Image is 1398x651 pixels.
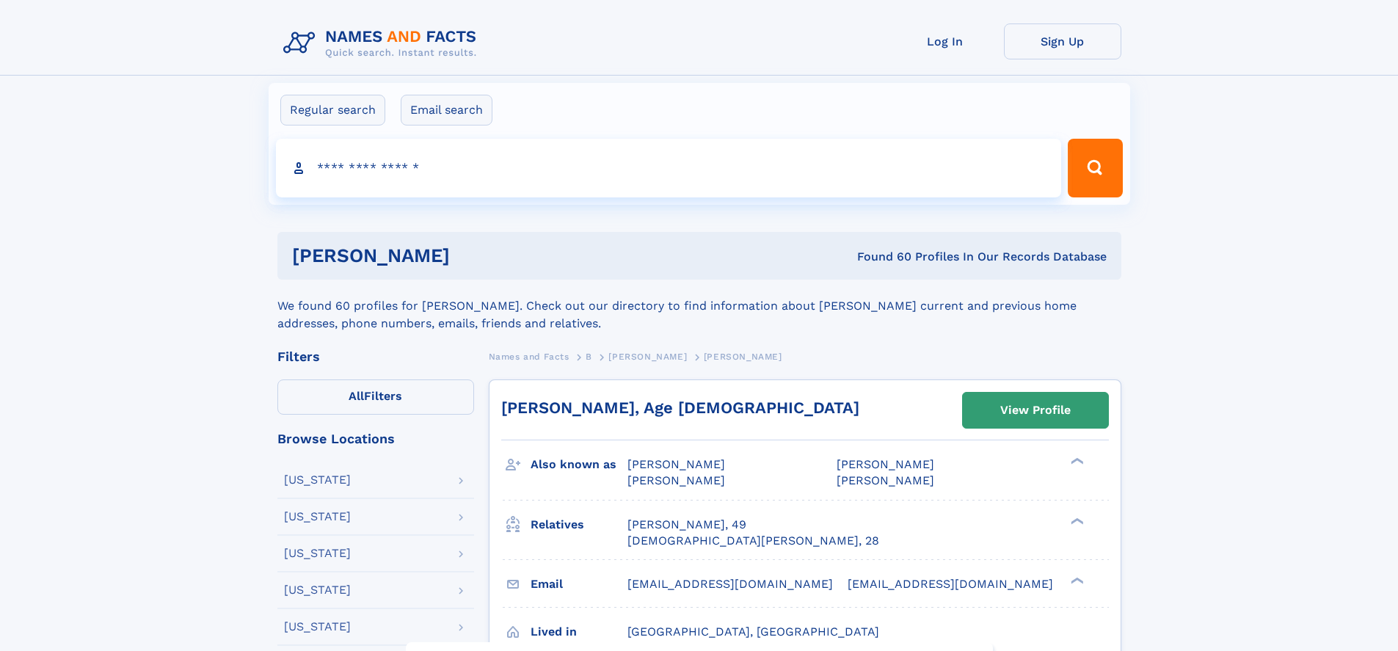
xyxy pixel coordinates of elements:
[501,399,859,417] a: [PERSON_NAME], Age [DEMOGRAPHIC_DATA]
[627,473,725,487] span: [PERSON_NAME]
[284,584,351,596] div: [US_STATE]
[1004,23,1121,59] a: Sign Up
[608,347,687,365] a: [PERSON_NAME]
[277,23,489,63] img: Logo Names and Facts
[627,533,879,549] a: [DEMOGRAPHIC_DATA][PERSON_NAME], 28
[704,352,782,362] span: [PERSON_NAME]
[608,352,687,362] span: [PERSON_NAME]
[1068,139,1122,197] button: Search Button
[292,247,654,265] h1: [PERSON_NAME]
[284,511,351,523] div: [US_STATE]
[1067,516,1085,525] div: ❯
[489,347,569,365] a: Names and Facts
[277,432,474,445] div: Browse Locations
[627,577,833,591] span: [EMAIL_ADDRESS][DOMAIN_NAME]
[627,457,725,471] span: [PERSON_NAME]
[627,625,879,639] span: [GEOGRAPHIC_DATA], [GEOGRAPHIC_DATA]
[653,249,1107,265] div: Found 60 Profiles In Our Records Database
[586,347,592,365] a: B
[1000,393,1071,427] div: View Profile
[531,512,627,537] h3: Relatives
[837,473,934,487] span: [PERSON_NAME]
[586,352,592,362] span: B
[837,457,934,471] span: [PERSON_NAME]
[349,389,364,403] span: All
[848,577,1053,591] span: [EMAIL_ADDRESS][DOMAIN_NAME]
[963,393,1108,428] a: View Profile
[277,350,474,363] div: Filters
[531,572,627,597] h3: Email
[277,280,1121,332] div: We found 60 profiles for [PERSON_NAME]. Check out our directory to find information about [PERSON...
[627,517,746,533] a: [PERSON_NAME], 49
[531,452,627,477] h3: Also known as
[1067,575,1085,585] div: ❯
[284,621,351,633] div: [US_STATE]
[277,379,474,415] label: Filters
[276,139,1062,197] input: search input
[1067,457,1085,466] div: ❯
[284,474,351,486] div: [US_STATE]
[284,548,351,559] div: [US_STATE]
[887,23,1004,59] a: Log In
[531,619,627,644] h3: Lived in
[280,95,385,126] label: Regular search
[401,95,492,126] label: Email search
